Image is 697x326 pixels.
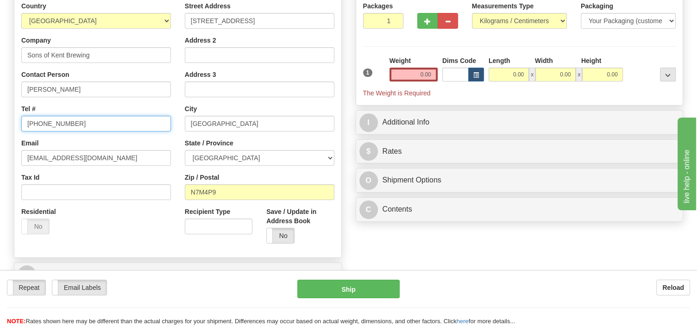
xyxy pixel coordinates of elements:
[18,265,338,284] a: @ eAlerts
[389,56,411,65] label: Weight
[359,171,378,190] span: O
[21,70,69,79] label: Contact Person
[363,1,393,11] label: Packages
[21,104,36,113] label: Tel #
[185,13,334,29] input: Enter a location
[489,56,510,65] label: Length
[52,280,107,295] label: Email Labels
[442,56,476,65] label: Dims Code
[7,318,25,325] span: NOTE:
[7,280,45,295] label: Repeat
[581,1,613,11] label: Packaging
[529,68,535,81] span: x
[457,318,469,325] a: here
[359,113,680,132] a: IAdditional Info
[576,68,582,81] span: x
[662,284,684,291] b: Reload
[7,6,86,17] div: live help - online
[676,116,696,210] iframe: chat widget
[535,56,553,65] label: Width
[359,201,378,219] span: C
[363,89,431,97] span: The Weight is Required
[267,228,294,243] label: No
[656,280,690,295] button: Reload
[185,138,233,148] label: State / Province
[21,173,39,182] label: Tax Id
[359,200,680,219] a: CContents
[297,280,400,298] button: Ship
[21,36,51,45] label: Company
[581,56,602,65] label: Height
[363,69,373,77] span: 1
[21,1,46,11] label: Country
[472,1,534,11] label: Measurements Type
[359,171,680,190] a: OShipment Options
[359,142,680,161] a: $Rates
[185,173,220,182] label: Zip / Postal
[359,113,378,132] span: I
[185,207,231,216] label: Recipient Type
[185,70,216,79] label: Address 3
[359,142,378,161] span: $
[21,138,38,148] label: Email
[18,265,36,284] span: @
[266,207,334,226] label: Save / Update in Address Book
[22,219,49,234] label: No
[21,207,56,216] label: Residential
[185,104,197,113] label: City
[185,36,216,45] label: Address 2
[185,1,231,11] label: Street Address
[660,68,676,81] div: ...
